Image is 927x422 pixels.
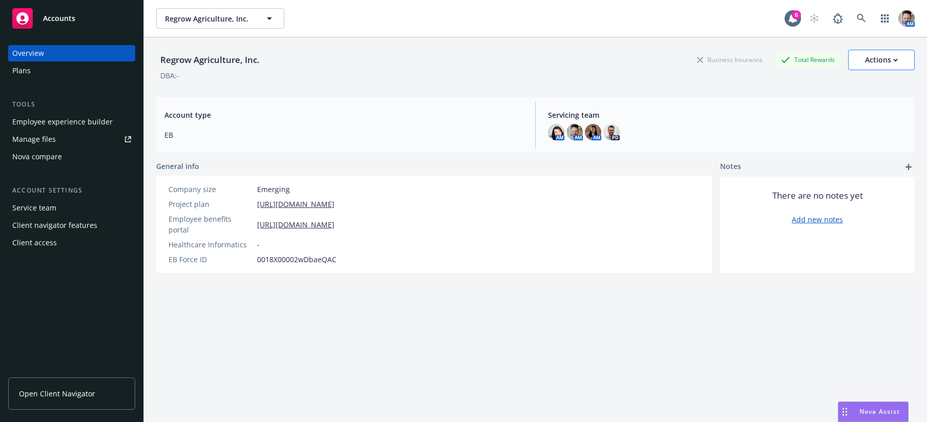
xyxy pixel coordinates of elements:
[548,110,907,120] span: Servicing team
[12,149,62,165] div: Nova compare
[164,110,523,120] span: Account type
[168,239,253,250] div: Healthcare Informatics
[792,10,801,19] div: 6
[566,124,583,140] img: photo
[838,402,909,422] button: Nova Assist
[548,124,564,140] img: photo
[875,8,895,29] a: Switch app
[257,184,290,195] span: Emerging
[859,407,900,416] span: Nova Assist
[12,217,97,234] div: Client navigator features
[851,8,872,29] a: Search
[12,235,57,251] div: Client access
[848,50,915,70] button: Actions
[257,219,334,230] a: [URL][DOMAIN_NAME]
[12,131,56,147] div: Manage files
[772,189,863,202] span: There are no notes yet
[8,62,135,79] a: Plans
[160,70,179,81] div: DBA: -
[898,10,915,27] img: photo
[776,53,840,66] div: Total Rewards
[12,200,56,216] div: Service team
[168,254,253,265] div: EB Force ID
[692,53,768,66] div: Business Insurance
[257,199,334,209] a: [URL][DOMAIN_NAME]
[168,199,253,209] div: Project plan
[156,8,284,29] button: Regrow Agriculture, Inc.
[603,124,620,140] img: photo
[838,402,851,421] div: Drag to move
[168,184,253,195] div: Company size
[585,124,601,140] img: photo
[792,214,843,225] a: Add new notes
[156,53,264,67] div: Regrow Agriculture, Inc.
[8,185,135,196] div: Account settings
[828,8,848,29] a: Report a Bug
[865,50,898,70] div: Actions
[8,131,135,147] a: Manage files
[43,14,75,23] span: Accounts
[8,149,135,165] a: Nova compare
[8,114,135,130] a: Employee experience builder
[8,99,135,110] div: Tools
[8,235,135,251] a: Client access
[12,45,44,61] div: Overview
[164,130,523,140] span: EB
[165,13,254,24] span: Regrow Agriculture, Inc.
[12,114,113,130] div: Employee experience builder
[156,161,199,172] span: General info
[902,161,915,173] a: add
[804,8,825,29] a: Start snowing
[257,239,260,250] span: -
[8,45,135,61] a: Overview
[168,214,253,235] div: Employee benefits portal
[8,4,135,33] a: Accounts
[8,217,135,234] a: Client navigator features
[19,388,95,399] span: Open Client Navigator
[720,161,741,173] span: Notes
[12,62,31,79] div: Plans
[8,200,135,216] a: Service team
[257,254,336,265] span: 0018X00002wDbaeQAC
